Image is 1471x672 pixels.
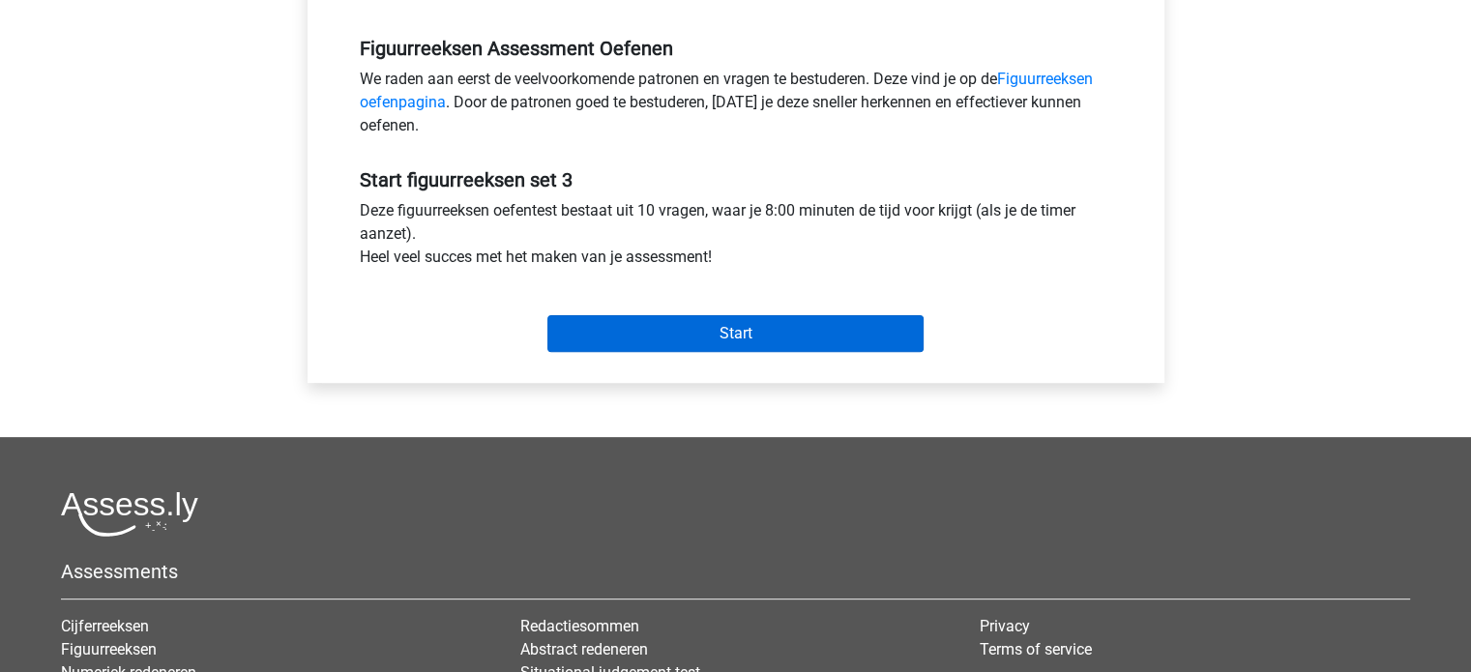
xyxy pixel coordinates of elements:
[61,491,198,537] img: Assessly logo
[61,640,157,658] a: Figuurreeksen
[980,640,1092,658] a: Terms of service
[345,68,1127,145] div: We raden aan eerst de veelvoorkomende patronen en vragen te bestuderen. Deze vind je op de . Door...
[520,640,648,658] a: Abstract redeneren
[360,37,1112,60] h5: Figuurreeksen Assessment Oefenen
[520,617,639,635] a: Redactiesommen
[980,617,1030,635] a: Privacy
[345,199,1127,277] div: Deze figuurreeksen oefentest bestaat uit 10 vragen, waar je 8:00 minuten de tijd voor krijgt (als...
[360,168,1112,191] h5: Start figuurreeksen set 3
[547,315,924,352] input: Start
[61,560,1410,583] h5: Assessments
[61,617,149,635] a: Cijferreeksen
